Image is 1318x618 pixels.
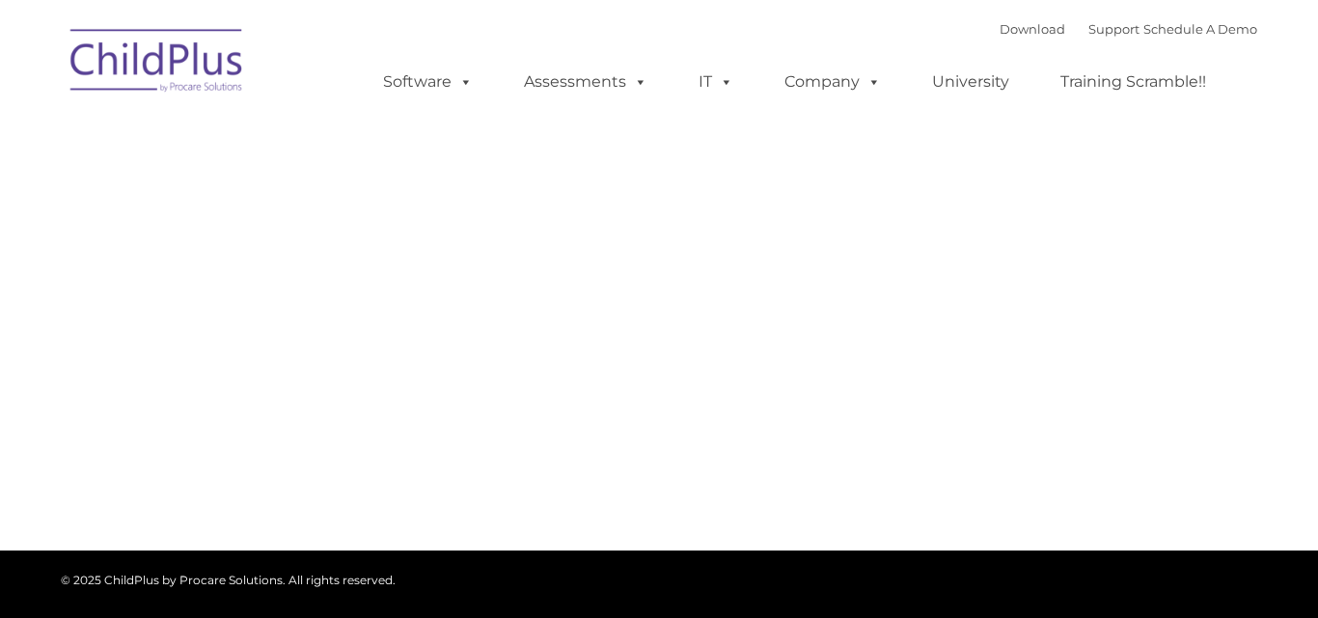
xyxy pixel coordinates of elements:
a: IT [679,63,753,101]
font: | [1000,21,1257,37]
a: Schedule A Demo [1143,21,1257,37]
span: © 2025 ChildPlus by Procare Solutions. All rights reserved. [61,573,396,587]
a: Training Scramble!! [1041,63,1225,101]
a: University [913,63,1029,101]
img: ChildPlus by Procare Solutions [61,15,254,112]
a: Company [765,63,900,101]
a: Assessments [505,63,667,101]
a: Download [1000,21,1065,37]
a: Software [364,63,492,101]
a: Support [1088,21,1140,37]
